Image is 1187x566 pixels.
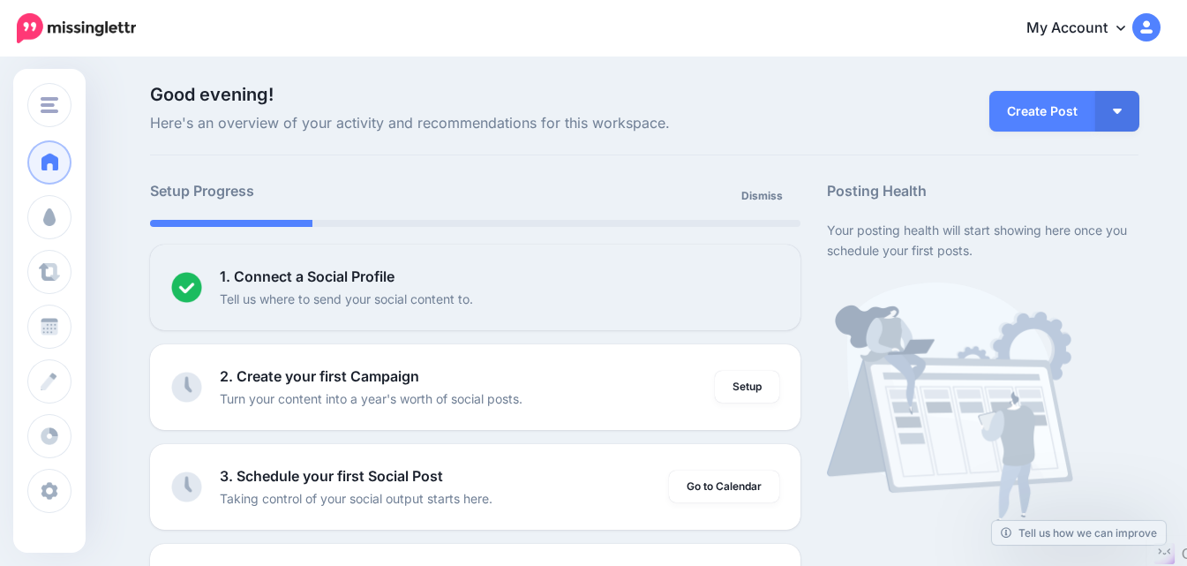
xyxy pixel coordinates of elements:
[220,467,443,485] b: 3. Schedule your first Social Post
[171,472,202,502] img: clock-grey.png
[17,13,136,43] img: Missinglettr
[989,91,1095,132] a: Create Post
[1113,109,1122,114] img: arrow-down-white.png
[41,97,58,113] img: menu.png
[150,180,475,202] h5: Setup Progress
[715,371,779,403] a: Setup
[669,471,779,502] a: Go to Calendar
[150,112,800,135] span: Here's an overview of your activity and recommendations for this workspace.
[220,289,473,309] p: Tell us where to send your social content to.
[220,268,394,285] b: 1. Connect a Social Profile
[150,84,274,105] span: Good evening!
[1009,7,1161,50] a: My Account
[731,180,793,212] a: Dismiss
[220,367,419,385] b: 2. Create your first Campaign
[827,283,1073,522] img: calendar-waiting.png
[827,220,1138,260] p: Your posting health will start showing here once you schedule your first posts.
[220,389,522,409] p: Turn your content into a year's worth of social posts.
[220,488,492,509] p: Taking control of your social output starts here.
[992,521,1166,545] a: Tell us how we can improve
[827,180,1138,202] h5: Posting Health
[171,272,202,303] img: checked-circle.png
[171,372,202,403] img: clock-grey.png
